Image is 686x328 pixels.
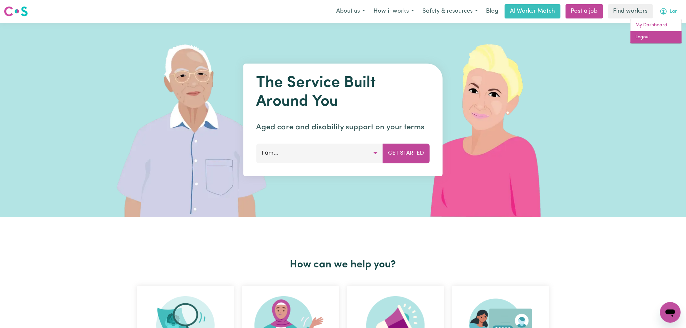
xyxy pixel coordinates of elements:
iframe: Button to launch messaging window [660,302,681,323]
img: Careseekers logo [4,6,28,17]
button: Get Started [383,144,430,163]
a: Logout [631,31,682,43]
a: Blog [482,4,502,18]
button: My Account [656,5,682,18]
button: About us [332,5,369,18]
a: Careseekers logo [4,4,28,19]
button: How it works [369,5,418,18]
a: AI Worker Match [505,4,561,18]
h2: How can we help you? [133,259,553,271]
span: Lan [670,8,678,15]
p: Aged care and disability support on your terms [256,122,430,133]
button: Safety & resources [418,5,482,18]
button: I am... [256,144,383,163]
a: Find workers [608,4,653,18]
h1: The Service Built Around You [256,74,430,111]
a: Post a job [566,4,603,18]
div: My Account [630,19,682,44]
a: My Dashboard [631,19,682,31]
